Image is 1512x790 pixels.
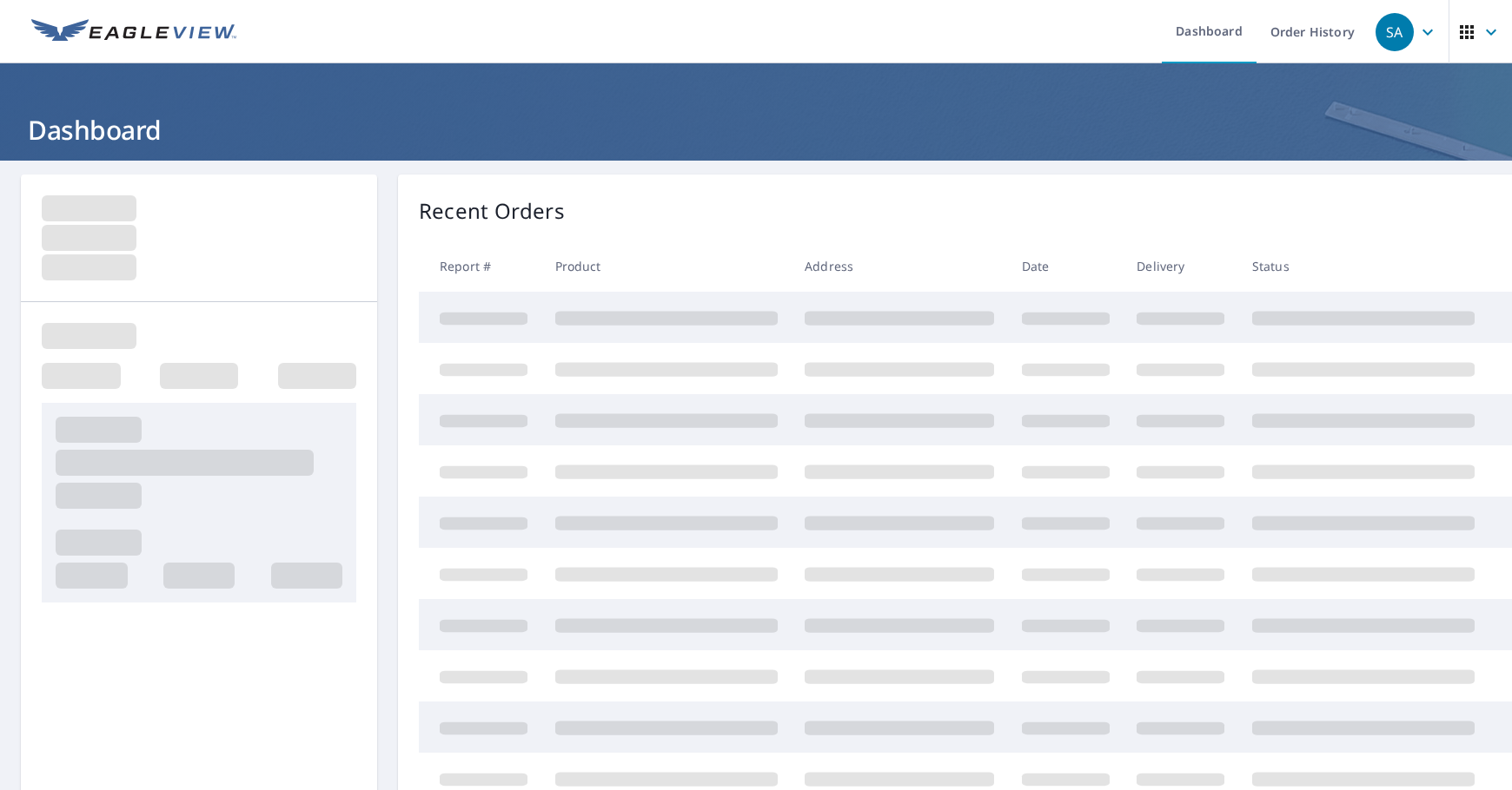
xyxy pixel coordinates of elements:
[1008,240,1124,292] th: Date
[419,240,541,292] th: Report #
[419,195,565,227] p: Recent Orders
[1376,13,1414,51] div: SA
[791,240,1008,292] th: Address
[31,19,236,45] img: EV Logo
[541,240,792,292] th: Product
[21,112,1491,148] h1: Dashboard
[1123,240,1238,292] th: Delivery
[1238,240,1489,292] th: Status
